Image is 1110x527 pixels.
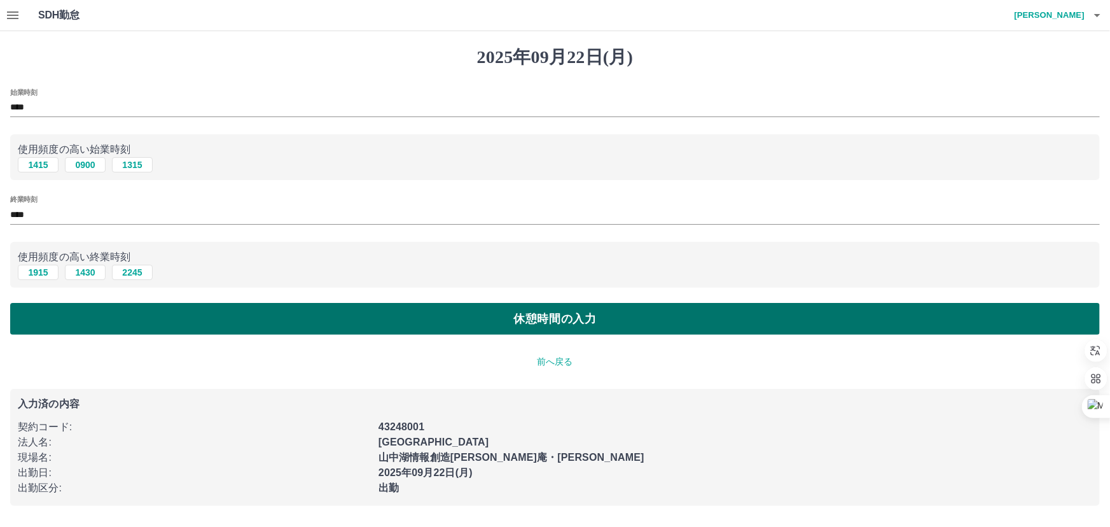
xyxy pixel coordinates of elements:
[10,303,1100,335] button: 休憩時間の入力
[18,465,371,481] p: 出勤日 :
[10,195,37,204] label: 終業時刻
[378,452,644,463] b: 山中湖情報創造[PERSON_NAME]庵・[PERSON_NAME]
[65,265,106,280] button: 1430
[18,249,1092,265] p: 使用頻度の高い終業時刻
[18,157,59,172] button: 1415
[112,265,153,280] button: 2245
[18,450,371,465] p: 現場名 :
[378,421,424,432] b: 43248001
[18,142,1092,157] p: 使用頻度の高い始業時刻
[18,481,371,496] p: 出勤区分 :
[18,435,371,450] p: 法人名 :
[10,355,1100,369] p: 前へ戻る
[10,46,1100,68] h1: 2025年09月22日(月)
[18,265,59,280] button: 1915
[65,157,106,172] button: 0900
[378,437,489,447] b: [GEOGRAPHIC_DATA]
[378,467,473,478] b: 2025年09月22日(月)
[112,157,153,172] button: 1315
[10,87,37,97] label: 始業時刻
[378,482,399,493] b: 出勤
[18,419,371,435] p: 契約コード :
[18,399,1092,409] p: 入力済の内容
